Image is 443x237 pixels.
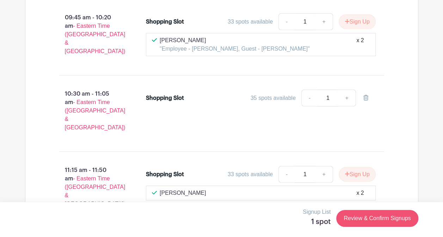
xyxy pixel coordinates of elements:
[339,14,376,29] button: Sign Up
[303,218,331,226] h5: 1 spot
[48,87,135,135] p: 10:30 am - 11:05 am
[48,11,135,58] p: 09:45 am - 10:20 am
[339,167,376,182] button: Sign Up
[278,166,295,183] a: -
[336,210,418,227] a: Review & Confirm Signups
[338,90,356,107] a: +
[315,13,333,30] a: +
[65,23,125,54] span: - Eastern Time ([GEOGRAPHIC_DATA] & [GEOGRAPHIC_DATA])
[356,189,364,197] div: x 2
[356,36,364,53] div: x 2
[315,166,333,183] a: +
[65,99,125,130] span: - Eastern Time ([GEOGRAPHIC_DATA] & [GEOGRAPHIC_DATA])
[251,94,296,102] div: 35 spots available
[278,13,295,30] a: -
[303,208,331,216] p: Signup List
[48,163,135,211] p: 11:15 am - 11:50 am
[160,189,206,197] p: [PERSON_NAME]
[301,90,318,107] a: -
[228,170,273,179] div: 33 spots available
[146,170,184,179] div: Shopping Slot
[160,36,310,45] p: [PERSON_NAME]
[146,18,184,26] div: Shopping Slot
[160,45,310,53] p: "Employee - [PERSON_NAME], Guest - [PERSON_NAME]"
[146,94,184,102] div: Shopping Slot
[228,18,273,26] div: 33 spots available
[65,175,125,207] span: - Eastern Time ([GEOGRAPHIC_DATA] & [GEOGRAPHIC_DATA])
